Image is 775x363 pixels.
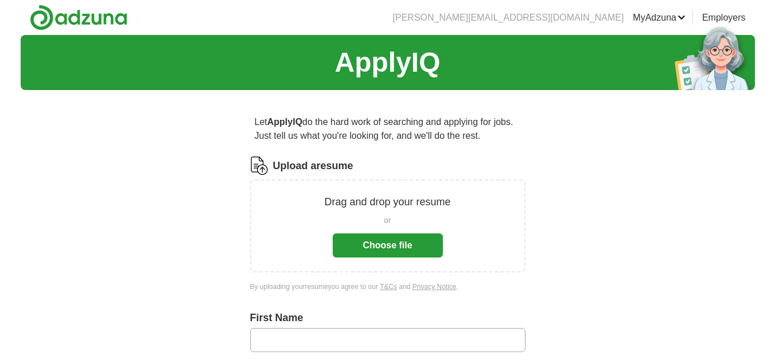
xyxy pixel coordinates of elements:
[393,11,624,25] li: [PERSON_NAME][EMAIL_ADDRESS][DOMAIN_NAME]
[250,282,525,292] div: By uploading your resume you agree to our and .
[702,11,746,25] a: Employers
[333,233,443,257] button: Choose file
[250,111,525,147] p: Let do the hard work of searching and applying for jobs. Just tell us what you're looking for, an...
[30,5,127,30] img: Adzuna logo
[250,157,268,175] img: CV Icon
[267,117,302,127] strong: ApplyIQ
[380,283,397,291] a: T&Cs
[334,42,440,83] h1: ApplyIQ
[324,194,450,210] p: Drag and drop your resume
[633,11,686,25] a: MyAdzuna
[412,283,457,291] a: Privacy Notice
[250,310,525,326] label: First Name
[273,158,353,174] label: Upload a resume
[384,214,391,227] span: or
